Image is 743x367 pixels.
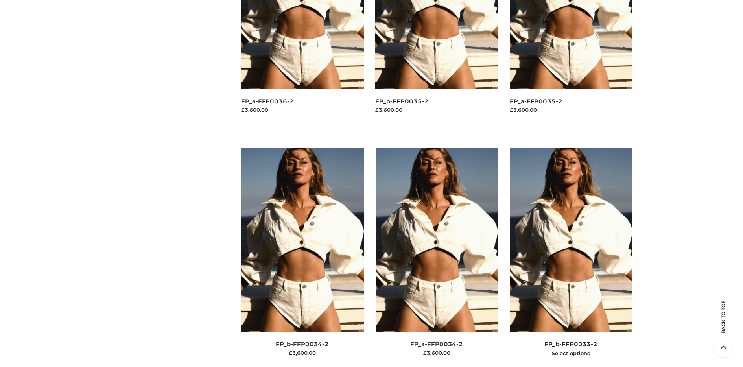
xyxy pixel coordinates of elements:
[552,350,590,356] a: Select options
[241,106,364,114] div: £3,600.00
[410,340,463,348] a: FP_a-FFP0034-2
[714,314,733,334] span: Back to top
[510,98,562,105] a: FP_a-FFP0035-2
[276,340,329,348] a: FP_b-FFP0034-2
[423,350,427,356] span: £
[423,350,450,356] bdi: 3,600.00
[510,106,632,114] div: £3,600.00
[544,340,597,348] a: FP_b-FFP0033-2
[375,106,498,114] div: £3,600.00
[510,148,632,332] img: FP_b-FFP0033-2
[289,350,316,356] bdi: 3,600.00
[289,350,292,356] span: £
[376,148,498,332] img: FP_a-FFP0034-2
[241,148,364,332] img: FP_b-FFP0034-2
[241,98,294,105] a: FP_a-FFP0036-2
[375,98,428,105] a: FP_b-FFP0035-2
